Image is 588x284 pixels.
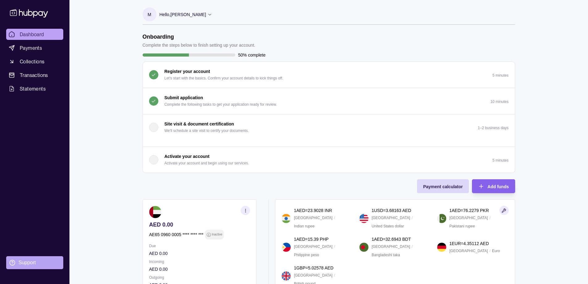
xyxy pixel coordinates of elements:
[6,83,63,94] a: Statements
[359,243,369,252] img: bd
[478,126,508,130] p: 1–2 business days
[143,140,515,146] div: Site visit & document certification We'll schedule a site visit to certify your documents.1–2 bus...
[281,214,291,223] img: in
[149,243,250,249] p: Due
[334,243,335,250] p: /
[490,214,490,221] p: /
[294,265,333,271] p: 1 GBP = 5.02578 AED
[294,243,332,250] p: [GEOGRAPHIC_DATA]
[165,160,249,167] p: Activate your account and begin using our services.
[143,62,515,88] button: Register your account Let's start with the basics. Confirm your account details to kick things of...
[143,114,515,140] button: Site visit & document certification We'll schedule a site visit to certify your documents.1–2 bus...
[449,248,488,254] p: [GEOGRAPHIC_DATA]
[334,272,335,279] p: /
[20,85,46,92] span: Statements
[294,272,332,279] p: [GEOGRAPHIC_DATA]
[412,243,413,250] p: /
[294,236,329,243] p: 1 AED = 15.39 PHP
[281,243,291,252] img: ph
[20,58,44,65] span: Collections
[6,256,63,269] a: Support
[490,100,509,104] p: 10 minutes
[20,44,42,52] span: Payments
[211,231,222,238] p: Inactive
[20,71,48,79] span: Transactions
[372,243,410,250] p: [GEOGRAPHIC_DATA]
[281,271,291,281] img: gb
[359,214,369,223] img: us
[417,179,469,193] button: Payment calculator
[149,274,250,281] p: Outgoing
[6,70,63,81] a: Transactions
[19,259,36,266] div: Support
[149,250,250,257] p: AED 0.00
[372,252,400,258] p: Bangladeshi taka
[20,31,44,38] span: Dashboard
[334,214,335,221] p: /
[165,75,283,82] p: Let's start with the basics. Confirm your account details to kick things off.
[437,214,446,223] img: pk
[472,179,515,193] button: Add funds
[143,42,256,49] p: Complete the steps below to finish setting up your account.
[449,240,489,247] p: 1 EUR = 4.35112 AED
[149,221,250,228] p: AED 0.00
[165,127,249,134] p: We'll schedule a site visit to certify your documents.
[372,223,404,230] p: United States dollar
[487,184,509,189] span: Add funds
[143,147,515,173] button: Activate your account Activate your account and begin using our services.5 minutes
[294,214,332,221] p: [GEOGRAPHIC_DATA]
[165,101,277,108] p: Complete the following tasks to get your application ready for review.
[294,252,319,258] p: Philippine peso
[6,56,63,67] a: Collections
[294,207,332,214] p: 1 AED = 23.9028 INR
[165,68,210,75] p: Register your account
[492,73,508,78] p: 5 minutes
[449,223,475,230] p: Pakistani rupee
[143,33,256,40] h1: Onboarding
[423,184,463,189] span: Payment calculator
[294,223,315,230] p: Indian rupee
[6,29,63,40] a: Dashboard
[148,11,151,18] p: M
[449,214,488,221] p: [GEOGRAPHIC_DATA]
[492,158,508,163] p: 5 minutes
[437,243,446,252] img: de
[492,248,500,254] p: Euro
[165,153,210,160] p: Activate your account
[238,52,266,58] p: 50% complete
[149,206,161,218] img: ae
[160,11,206,18] p: Hello, [PERSON_NAME]
[149,266,250,273] p: AED 0.00
[372,214,410,221] p: [GEOGRAPHIC_DATA]
[449,207,489,214] p: 1 AED = 76.2279 PKR
[412,214,413,221] p: /
[149,258,250,265] p: Incoming
[372,207,411,214] p: 1 USD = 3.68163 AED
[165,94,203,101] p: Submit application
[165,121,234,127] p: Site visit & document certification
[372,236,411,243] p: 1 AED = 32.6943 BDT
[6,42,63,53] a: Payments
[143,88,515,114] button: Submit application Complete the following tasks to get your application ready for review.10 minutes
[490,248,490,254] p: /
